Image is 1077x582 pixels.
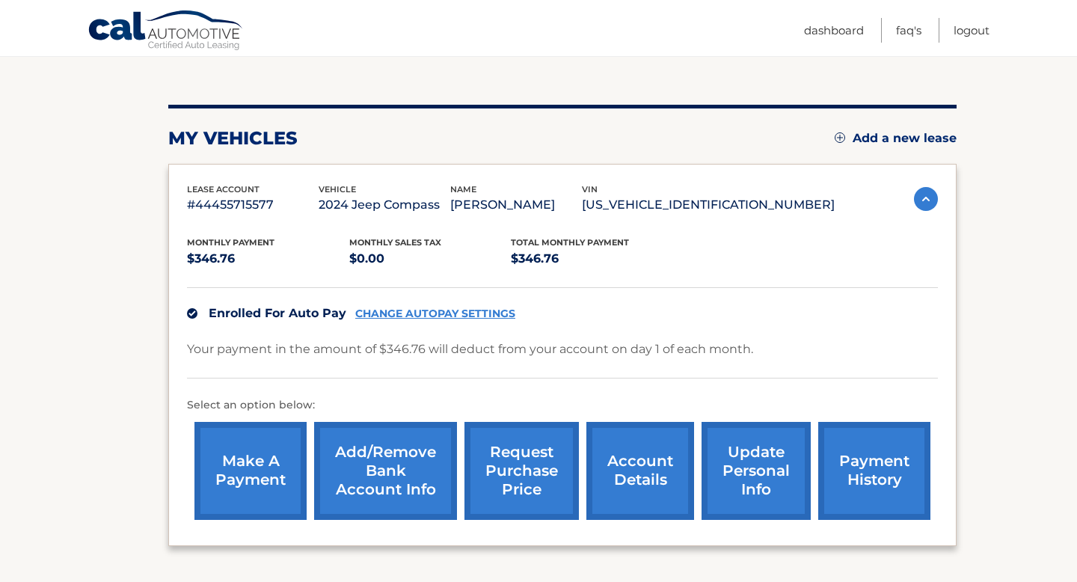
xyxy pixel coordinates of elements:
[582,194,835,215] p: [US_VEHICLE_IDENTIFICATION_NUMBER]
[187,339,753,360] p: Your payment in the amount of $346.76 will deduct from your account on day 1 of each month.
[450,194,582,215] p: [PERSON_NAME]
[818,422,930,520] a: payment history
[896,18,921,43] a: FAQ's
[88,10,245,53] a: Cal Automotive
[582,184,598,194] span: vin
[702,422,811,520] a: update personal info
[954,18,989,43] a: Logout
[511,237,629,248] span: Total Monthly Payment
[349,237,441,248] span: Monthly sales Tax
[187,248,349,269] p: $346.76
[319,184,356,194] span: vehicle
[314,422,457,520] a: Add/Remove bank account info
[804,18,864,43] a: Dashboard
[511,248,673,269] p: $346.76
[914,187,938,211] img: accordion-active.svg
[355,307,515,320] a: CHANGE AUTOPAY SETTINGS
[835,131,957,146] a: Add a new lease
[464,422,579,520] a: request purchase price
[209,306,346,320] span: Enrolled For Auto Pay
[319,194,450,215] p: 2024 Jeep Compass
[187,237,274,248] span: Monthly Payment
[187,308,197,319] img: check.svg
[187,194,319,215] p: #44455715577
[835,132,845,143] img: add.svg
[349,248,512,269] p: $0.00
[187,184,260,194] span: lease account
[194,422,307,520] a: make a payment
[586,422,694,520] a: account details
[168,127,298,150] h2: my vehicles
[187,396,938,414] p: Select an option below:
[450,184,476,194] span: name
